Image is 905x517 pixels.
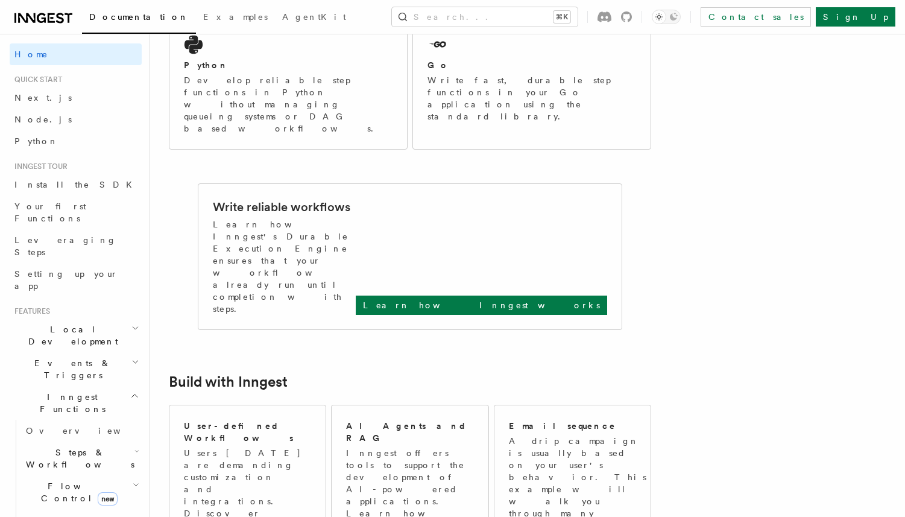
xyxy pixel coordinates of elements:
span: Install the SDK [14,180,139,189]
p: Write fast, durable step functions in your Go application using the standard library. [427,74,636,122]
a: Install the SDK [10,174,142,195]
span: Next.js [14,93,72,103]
h2: Python [184,59,229,71]
span: Node.js [14,115,72,124]
a: Next.js [10,87,142,109]
a: Your first Functions [10,195,142,229]
span: Events & Triggers [10,357,131,381]
a: Home [10,43,142,65]
button: Search...⌘K [392,7,578,27]
span: Quick start [10,75,62,84]
span: Features [10,306,50,316]
a: PythonDevelop reliable step functions in Python without managing queueing systems or DAG based wo... [169,17,408,150]
a: Leveraging Steps [10,229,142,263]
span: AgentKit [282,12,346,22]
span: Inngest Functions [10,391,130,415]
span: Overview [26,426,150,436]
h2: User-defined Workflows [184,420,311,444]
a: Learn how Inngest works [356,296,607,315]
h2: AI Agents and RAG [346,420,475,444]
a: Examples [196,4,275,33]
p: Develop reliable step functions in Python without managing queueing systems or DAG based workflows. [184,74,393,135]
a: Overview [21,420,142,442]
kbd: ⌘K [553,11,570,23]
span: Home [14,48,48,60]
button: Events & Triggers [10,352,142,386]
a: Contact sales [701,7,811,27]
a: Documentation [82,4,196,34]
h2: Email sequence [509,420,616,432]
a: Python [10,130,142,152]
span: Your first Functions [14,201,86,223]
a: Node.js [10,109,142,130]
span: Local Development [10,323,131,347]
a: GoWrite fast, durable step functions in your Go application using the standard library. [412,17,651,150]
span: new [98,492,118,506]
button: Local Development [10,319,142,352]
span: Steps & Workflows [21,446,134,471]
span: Examples [203,12,268,22]
span: Leveraging Steps [14,235,116,257]
button: Inngest Functions [10,386,142,420]
button: Toggle dark mode [652,10,681,24]
p: Learn how Inngest works [363,299,600,311]
button: Steps & Workflows [21,442,142,475]
a: Build with Inngest [169,373,288,390]
span: Documentation [89,12,189,22]
span: Flow Control [21,480,133,504]
span: Python [14,136,58,146]
a: Sign Up [816,7,895,27]
span: Setting up your app [14,269,118,291]
button: Flow Controlnew [21,475,142,509]
a: Setting up your app [10,263,142,297]
a: AgentKit [275,4,353,33]
span: Inngest tour [10,162,68,171]
h2: Write reliable workflows [213,198,350,215]
p: Learn how Inngest's Durable Execution Engine ensures that your workflow already run until complet... [213,218,356,315]
h2: Go [427,59,449,71]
